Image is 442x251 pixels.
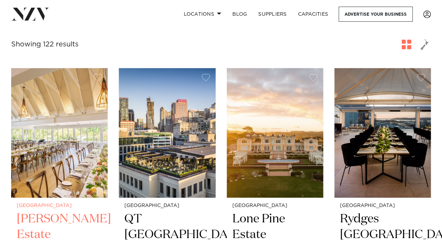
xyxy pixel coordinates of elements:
[17,203,102,208] small: [GEOGRAPHIC_DATA]
[11,39,79,50] div: Showing 122 results
[340,203,425,208] small: [GEOGRAPHIC_DATA]
[232,203,318,208] small: [GEOGRAPHIC_DATA]
[178,7,227,22] a: Locations
[253,7,292,22] a: SUPPLIERS
[292,7,334,22] a: Capacities
[11,8,49,20] img: nzv-logo.png
[339,7,413,22] a: Advertise your business
[124,203,210,208] small: [GEOGRAPHIC_DATA]
[227,7,253,22] a: BLOG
